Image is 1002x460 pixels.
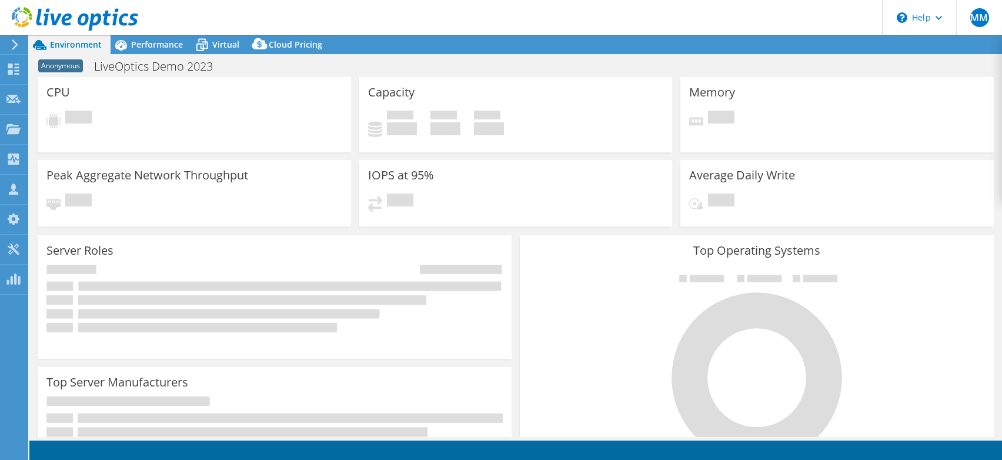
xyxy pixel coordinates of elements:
[708,194,734,209] span: Pending
[430,122,460,135] h4: 0 GiB
[269,39,322,50] span: Cloud Pricing
[65,194,92,209] span: Pending
[430,111,457,122] span: Free
[131,39,183,50] span: Performance
[46,376,188,389] h3: Top Server Manufacturers
[529,244,985,257] h3: Top Operating Systems
[89,60,231,73] h1: LiveOptics Demo 2023
[689,86,735,99] h3: Memory
[474,122,504,135] h4: 0 GiB
[212,39,239,50] span: Virtual
[368,169,434,182] h3: IOPS at 95%
[689,169,795,182] h3: Average Daily Write
[970,8,989,27] span: MM
[46,86,70,99] h3: CPU
[387,194,413,209] span: Pending
[474,111,500,122] span: Total
[387,122,417,135] h4: 0 GiB
[50,39,102,50] span: Environment
[708,111,734,126] span: Pending
[368,86,415,99] h3: Capacity
[65,111,92,126] span: Pending
[387,111,413,122] span: Used
[897,12,907,23] svg: \n
[46,169,248,182] h3: Peak Aggregate Network Throughput
[38,59,83,72] span: Anonymous
[46,244,113,257] h3: Server Roles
